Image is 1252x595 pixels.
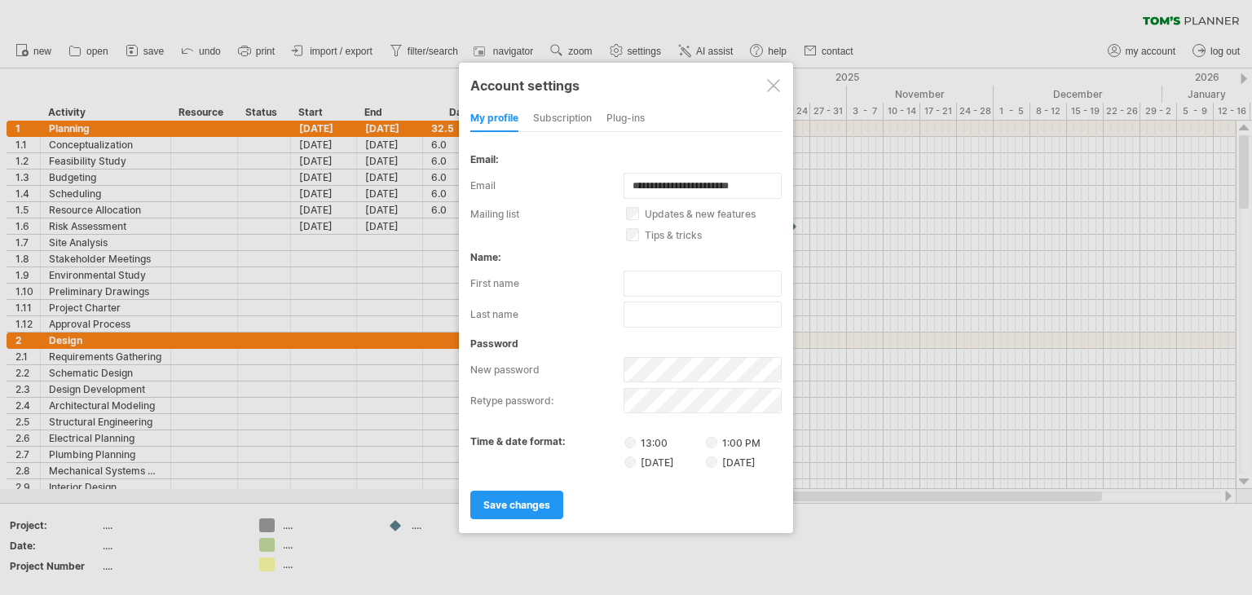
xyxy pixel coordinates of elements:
[470,271,624,297] label: first name
[470,106,518,132] div: my profile
[624,437,636,448] input: 13:00
[624,435,703,449] label: 13:00
[606,106,645,132] div: Plug-ins
[483,499,550,511] span: save changes
[624,455,703,469] label: [DATE]
[470,153,782,165] div: email:
[470,357,624,383] label: new password
[470,435,566,447] label: time & date format:
[706,456,717,468] input: [DATE]
[533,106,592,132] div: subscription
[624,456,636,468] input: [DATE]
[470,302,624,328] label: last name
[626,208,800,220] label: updates & new features
[470,173,624,199] label: email
[470,491,563,519] a: save changes
[470,208,626,220] label: mailing list
[626,229,800,241] label: tips & tricks
[706,437,717,448] input: 1:00 PM
[470,251,782,263] div: name:
[706,456,756,469] label: [DATE]
[470,388,624,414] label: retype password:
[470,337,782,350] div: password
[706,437,760,449] label: 1:00 PM
[470,70,782,99] div: Account settings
